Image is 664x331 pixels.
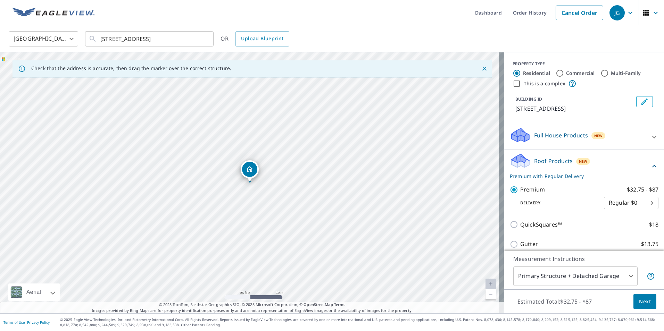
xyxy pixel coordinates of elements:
[24,283,43,301] div: Aerial
[647,272,655,280] span: Your report will include the primary structure and a detached garage if one exists.
[579,159,588,164] span: New
[636,96,653,107] button: Edit building 1
[304,302,333,307] a: OpenStreetMap
[633,294,656,309] button: Next
[485,279,496,289] a: Current Level 20, Zoom In Disabled
[520,220,562,229] p: QuickSquares™
[604,193,658,213] div: Regular $0
[221,31,289,46] div: OR
[641,240,658,248] p: $13.75
[515,96,542,102] p: BUILDING ID
[334,302,346,307] a: Terms
[611,70,641,77] label: Multi-Family
[594,133,603,138] span: New
[510,127,658,147] div: Full House ProductsNew
[520,185,545,194] p: Premium
[485,289,496,299] a: Current Level 20, Zoom Out
[513,255,655,263] p: Measurement Instructions
[510,172,650,180] p: Premium with Regular Delivery
[3,320,25,325] a: Terms of Use
[510,153,658,180] div: Roof ProductsNewPremium with Regular Delivery
[241,160,259,182] div: Dropped pin, building 1, Residential property, 289 W 2nd St Yachats, OR 97498
[649,220,658,229] p: $18
[566,70,595,77] label: Commercial
[534,157,573,165] p: Roof Products
[9,29,78,49] div: [GEOGRAPHIC_DATA]
[480,64,489,73] button: Close
[60,317,661,328] p: © 2025 Eagle View Technologies, Inc. and Pictometry International Corp. All Rights Reserved. Repo...
[513,266,638,286] div: Primary Structure + Detached Garage
[100,29,199,49] input: Search by address or latitude-longitude
[609,5,625,20] div: JG
[27,320,50,325] a: Privacy Policy
[13,8,94,18] img: EV Logo
[627,185,658,194] p: $32.75 - $87
[512,294,597,309] p: Estimated Total: $32.75 - $87
[31,65,231,71] p: Check that the address is accurate, then drag the marker over the correct structure.
[8,283,60,301] div: Aerial
[520,240,538,248] p: Gutter
[556,6,603,20] a: Cancel Order
[515,104,633,113] p: [STREET_ADDRESS]
[513,61,656,67] div: PROPERTY TYPE
[235,31,289,46] a: Upload Blueprint
[241,34,283,43] span: Upload Blueprint
[3,320,50,324] p: |
[639,297,651,306] span: Next
[159,302,346,308] span: © 2025 TomTom, Earthstar Geographics SIO, © 2025 Microsoft Corporation, ©
[524,80,565,87] label: This is a complex
[523,70,550,77] label: Residential
[510,200,604,206] p: Delivery
[534,131,588,139] p: Full House Products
